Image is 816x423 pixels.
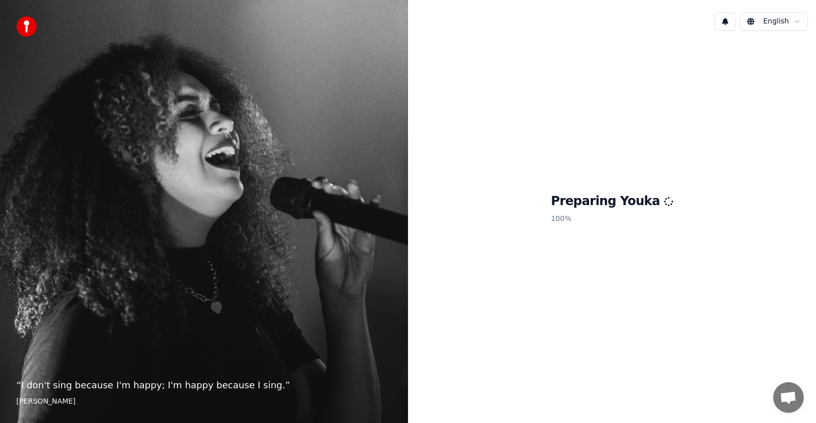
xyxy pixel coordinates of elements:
footer: [PERSON_NAME] [16,396,392,407]
p: 100 % [551,210,673,228]
h1: Preparing Youka [551,193,673,210]
img: youka [16,16,37,37]
div: Open chat [773,382,804,413]
p: “ I don't sing because I'm happy; I'm happy because I sing. ” [16,378,392,392]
